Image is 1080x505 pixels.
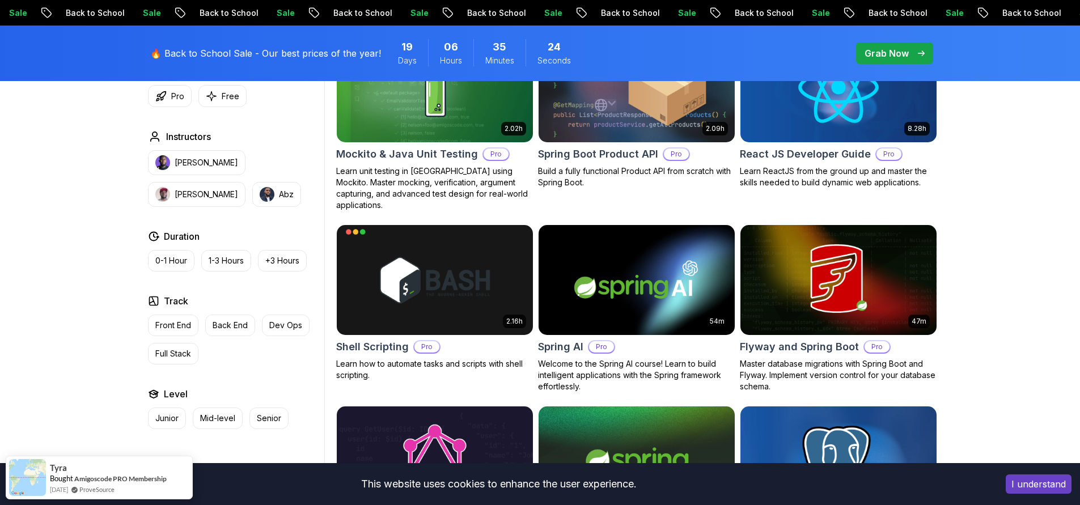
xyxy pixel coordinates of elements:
p: +3 Hours [265,255,299,266]
p: Back to School [858,7,935,19]
p: Sale [534,7,570,19]
p: [PERSON_NAME] [175,157,238,168]
p: 2.16h [506,317,523,326]
p: Pro [589,341,614,353]
a: Mockito & Java Unit Testing card2.02hNEWMockito & Java Unit TestingProLearn unit testing in [GEOG... [336,32,533,211]
p: 8.28h [908,124,926,133]
button: Junior [148,408,186,429]
h2: Spring Boot Product API [538,146,658,162]
p: Back to School [457,7,534,19]
p: Sale [133,7,169,19]
img: Spring Boot Product API card [539,32,735,142]
h2: Shell Scripting [336,339,409,355]
span: Seconds [537,55,571,66]
button: 0-1 Hour [148,250,194,271]
h2: Level [164,387,188,401]
button: Pro [148,85,192,107]
h2: Instructors [166,130,211,143]
p: Sale [400,7,437,19]
h2: Track [164,294,188,308]
p: Junior [155,413,179,424]
button: Accept cookies [1006,474,1071,494]
p: Learn how to automate tasks and scripts with shell scripting. [336,358,533,381]
p: Sale [266,7,303,19]
a: Flyway and Spring Boot card47mFlyway and Spring BootProMaster database migrations with Spring Boo... [740,224,937,392]
p: Pro [414,341,439,353]
h2: Spring AI [538,339,583,355]
p: Free [222,91,239,102]
p: Full Stack [155,348,191,359]
div: This website uses cookies to enhance the user experience. [9,472,989,496]
span: 24 Seconds [548,39,561,55]
p: Pro [171,91,184,102]
p: Build a fully functional Product API from scratch with Spring Boot. [538,165,735,188]
p: 1-3 Hours [209,255,244,266]
img: Mockito & Java Unit Testing card [337,32,533,142]
button: Front End [148,315,198,336]
p: 0-1 Hour [155,255,187,266]
h2: Duration [164,230,200,243]
span: 19 Days [401,39,413,55]
p: Back to School [56,7,133,19]
button: Back End [205,315,255,336]
button: Mid-level [193,408,243,429]
p: Back to School [725,7,802,19]
button: Dev Ops [262,315,310,336]
button: Full Stack [148,343,198,364]
p: Master database migrations with Spring Boot and Flyway. Implement version control for your databa... [740,358,937,392]
p: [PERSON_NAME] [175,189,238,200]
p: 🔥 Back to School Sale - Our best prices of the year! [150,46,381,60]
p: Sale [668,7,704,19]
h2: Flyway and Spring Boot [740,339,859,355]
span: 35 Minutes [493,39,506,55]
a: Spring AI card54mSpring AIProWelcome to the Spring AI course! Learn to build intelligent applicat... [538,224,735,392]
img: instructor img [155,187,170,202]
p: Back to School [189,7,266,19]
img: Shell Scripting card [337,225,533,335]
p: Pro [664,148,689,160]
p: Learn ReactJS from the ground up and master the skills needed to build dynamic web applications. [740,165,937,188]
a: Spring Boot Product API card2.09hSpring Boot Product APIProBuild a fully functional Product API f... [538,32,735,188]
span: Tyra [50,463,67,473]
a: React JS Developer Guide card8.28hReact JS Developer GuideProLearn ReactJS from the ground up and... [740,32,937,188]
img: Spring AI card [539,225,735,335]
p: Pro [876,148,901,160]
button: instructor img[PERSON_NAME] [148,182,245,207]
h2: React JS Developer Guide [740,146,871,162]
a: Amigoscode PRO Membership [74,474,167,483]
p: Pro [484,148,509,160]
p: 54m [710,317,725,326]
span: [DATE] [50,485,68,494]
p: Front End [155,320,191,331]
p: Abz [279,189,294,200]
span: 6 Hours [444,39,458,55]
button: Free [198,85,247,107]
span: Days [398,55,417,66]
button: instructor imgAbz [252,182,301,207]
h2: Mockito & Java Unit Testing [336,146,478,162]
button: 1-3 Hours [201,250,251,271]
p: Senior [257,413,281,424]
a: Shell Scripting card2.16hShell ScriptingProLearn how to automate tasks and scripts with shell scr... [336,224,533,381]
p: Back End [213,320,248,331]
p: 2.09h [706,124,725,133]
img: provesource social proof notification image [9,459,46,496]
p: Pro [865,341,890,353]
p: Back to School [591,7,668,19]
a: ProveSource [79,485,115,494]
span: Bought [50,474,73,483]
button: Senior [249,408,289,429]
p: 2.02h [505,124,523,133]
p: Learn unit testing in [GEOGRAPHIC_DATA] using Mockito. Master mocking, verification, argument cap... [336,165,533,211]
img: instructor img [260,187,274,202]
p: Back to School [323,7,400,19]
img: instructor img [155,155,170,170]
p: Dev Ops [269,320,302,331]
span: Hours [440,55,462,66]
p: 47m [912,317,926,326]
img: React JS Developer Guide card [740,32,937,142]
button: +3 Hours [258,250,307,271]
img: Flyway and Spring Boot card [740,225,937,335]
p: Sale [802,7,838,19]
p: Welcome to the Spring AI course! Learn to build intelligent applications with the Spring framewor... [538,358,735,392]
